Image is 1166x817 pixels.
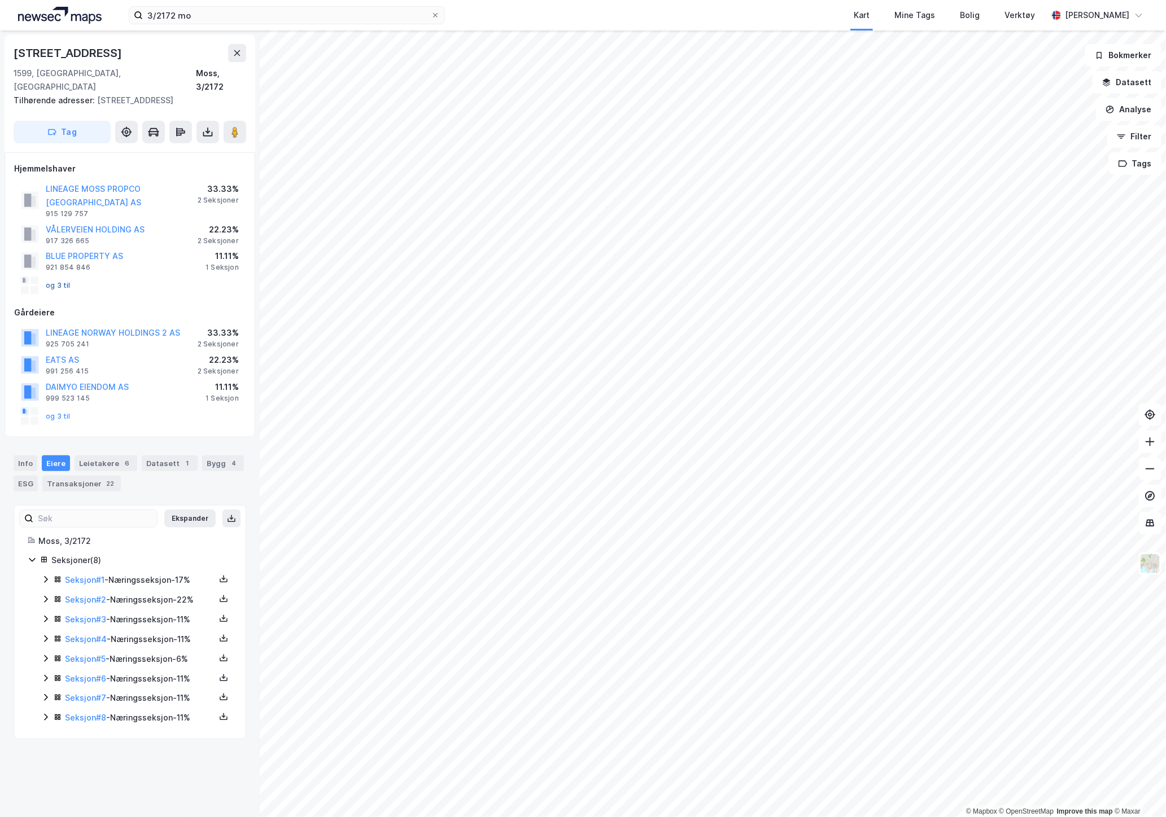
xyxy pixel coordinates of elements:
[14,162,246,175] div: Hjemmelshaver
[894,8,935,22] div: Mine Tags
[42,455,70,471] div: Eiere
[1096,98,1161,121] button: Analyse
[121,458,133,469] div: 6
[65,613,215,626] div: - Næringsseksjon - 11%
[14,121,111,143] button: Tag
[75,455,137,471] div: Leietakere
[1005,8,1035,22] div: Verktøy
[14,94,237,107] div: [STREET_ADDRESS]
[14,95,97,105] span: Tilhørende adresser:
[198,353,239,367] div: 22.23%
[1093,71,1161,94] button: Datasett
[65,593,215,607] div: - Næringsseksjon - 22%
[198,326,239,340] div: 33.33%
[46,263,90,272] div: 921 854 846
[46,209,88,218] div: 915 129 757
[46,340,89,349] div: 925 705 241
[65,654,106,664] a: Seksjon#5
[206,380,239,394] div: 11.11%
[228,458,239,469] div: 4
[65,713,106,722] a: Seksjon#8
[966,807,997,815] a: Mapbox
[46,394,90,403] div: 999 523 145
[1109,152,1161,175] button: Tags
[198,182,239,196] div: 33.33%
[65,634,107,644] a: Seksjon#4
[65,632,215,646] div: - Næringsseksjon - 11%
[142,455,198,471] div: Datasett
[65,711,215,724] div: - Næringsseksjon - 11%
[164,509,216,528] button: Ekspander
[104,478,116,489] div: 22
[14,67,196,94] div: 1599, [GEOGRAPHIC_DATA], [GEOGRAPHIC_DATA]
[42,476,121,491] div: Transaksjoner
[202,455,244,471] div: Bygg
[65,614,106,624] a: Seksjon#3
[198,236,239,245] div: 2 Seksjoner
[65,674,106,683] a: Seksjon#6
[65,691,215,705] div: - Næringsseksjon - 11%
[143,7,431,24] input: Søk på adresse, matrikkel, gårdeiere, leietakere eller personer
[198,223,239,236] div: 22.23%
[196,67,246,94] div: Moss, 3/2172
[1110,763,1166,817] iframe: Chat Widget
[65,652,215,666] div: - Næringsseksjon - 6%
[65,693,106,702] a: Seksjon#7
[198,367,239,376] div: 2 Seksjoner
[65,595,106,604] a: Seksjon#2
[46,236,89,245] div: 917 326 665
[14,455,37,471] div: Info
[198,196,239,205] div: 2 Seksjoner
[960,8,980,22] div: Bolig
[854,8,870,22] div: Kart
[1107,125,1161,148] button: Filter
[999,807,1054,815] a: OpenStreetMap
[1057,807,1113,815] a: Improve this map
[65,573,215,587] div: - Næringsseksjon - 17%
[18,7,102,24] img: logo.a4113a55bc3d86da70a041830d287a7e.svg
[1110,763,1166,817] div: Kontrollprogram for chat
[206,249,239,263] div: 11.11%
[1085,44,1161,67] button: Bokmerker
[206,263,239,272] div: 1 Seksjon
[38,534,232,548] div: Moss, 3/2172
[14,306,246,319] div: Gårdeiere
[1065,8,1130,22] div: [PERSON_NAME]
[14,476,38,491] div: ESG
[206,394,239,403] div: 1 Seksjon
[46,367,89,376] div: 991 256 415
[65,575,104,585] a: Seksjon#1
[182,458,193,469] div: 1
[51,554,232,567] div: Seksjoner ( 8 )
[65,672,215,686] div: - Næringsseksjon - 11%
[198,340,239,349] div: 2 Seksjoner
[33,510,157,527] input: Søk
[14,44,124,62] div: [STREET_ADDRESS]
[1139,553,1161,574] img: Z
